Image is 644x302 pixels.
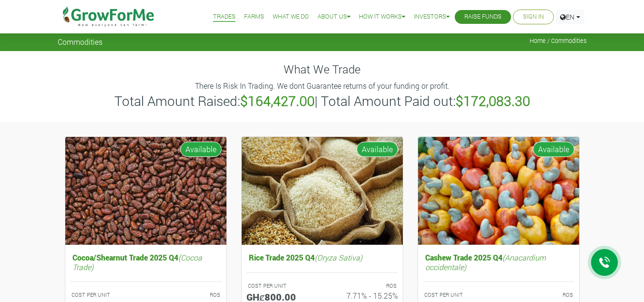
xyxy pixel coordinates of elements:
a: Sign In [523,12,544,22]
h5: Cocoa/Shearnut Trade 2025 Q4 [70,250,222,273]
a: Trades [213,12,235,22]
a: How it Works [359,12,405,22]
a: Raise Funds [464,12,501,22]
p: ROS [331,282,397,290]
span: Commodities [58,37,102,46]
p: There Is Risk In Trading. We dont Guarantee returns of your funding or profit. [59,80,585,92]
b: $172,083.30 [456,92,530,110]
i: (Oryza Sativa) [315,252,362,262]
img: growforme image [65,137,226,245]
b: $164,427.00 [240,92,315,110]
a: EN [556,10,584,24]
h5: Cashew Trade 2025 Q4 [423,250,574,273]
i: (Cocoa Trade) [72,252,202,271]
a: About Us [317,12,350,22]
p: COST PER UNIT [424,291,490,299]
h5: Rice Trade 2025 Q4 [246,250,398,264]
i: (Anacardium occidentale) [425,252,546,271]
a: Investors [414,12,450,22]
h4: What We Trade [58,62,587,76]
span: Available [357,142,398,157]
a: What We Do [273,12,309,22]
img: growforme image [418,137,579,245]
p: ROS [154,291,220,299]
h6: 7.71% - 15.25% [329,291,398,300]
a: Farms [244,12,264,22]
p: COST PER UNIT [72,291,137,299]
p: COST PER UNIT [248,282,314,290]
span: Home / Commodities [530,37,587,44]
p: ROS [507,291,573,299]
span: Available [533,142,574,157]
img: growforme image [242,137,403,245]
h3: Total Amount Raised: | Total Amount Paid out: [59,93,585,109]
span: Available [180,142,222,157]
